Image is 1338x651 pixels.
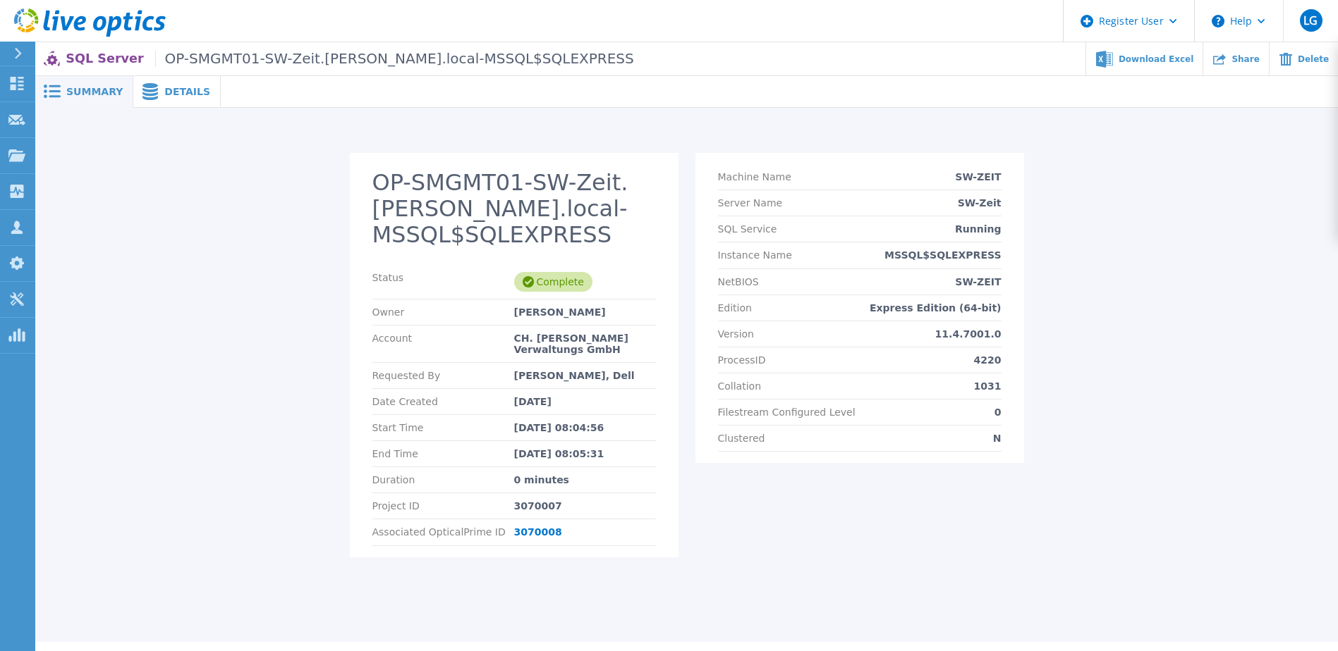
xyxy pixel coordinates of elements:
[995,407,1002,418] p: 0
[514,422,656,433] div: [DATE] 08:04:56
[718,354,766,366] p: ProcessID
[372,306,514,318] p: Owner
[718,407,856,418] p: Filestream Configured Level
[514,500,656,512] div: 3070007
[958,197,1002,209] p: SW-Zeit
[372,448,514,459] p: End Time
[514,526,562,538] a: 3070008
[372,500,514,512] p: Project ID
[372,370,514,381] p: Requested By
[718,328,754,340] p: Version
[372,170,656,247] h2: OP-SMGMT01-SW-Zeit.[PERSON_NAME].local-MSSQL$SQLEXPRESS
[884,249,1001,261] p: MSSQL$SQLEXPRESS
[372,396,514,407] p: Date Created
[155,51,634,67] span: OP-SMGMT01-SW-Zeit.[PERSON_NAME].local-MSSQL$SQLEXPRESS
[514,448,656,459] div: [DATE] 08:05:31
[935,328,1002,340] p: 11.4.7001.0
[372,422,514,433] p: Start Time
[372,272,514,292] p: Status
[718,380,762,392] p: Collation
[514,474,656,485] div: 0 minutes
[514,306,656,318] div: [PERSON_NAME]
[955,276,1001,287] p: SW-ZEIT
[1119,55,1193,63] span: Download Excel
[718,276,759,287] p: NetBIOS
[870,302,1002,314] p: Express Edition (64-bit)
[974,354,1002,366] p: 4220
[718,249,792,261] p: Instance Name
[66,51,633,67] p: SQL Server
[718,197,783,209] p: Server Name
[718,302,752,314] p: Edition
[66,87,123,97] span: Summary
[1298,55,1329,63] span: Delete
[514,396,656,407] div: [DATE]
[718,171,791,182] p: Machine Name
[372,526,514,538] p: Associated OpticalPrime ID
[955,223,1001,235] p: Running
[372,474,514,485] p: Duration
[718,433,765,444] p: Clustered
[372,333,514,355] p: Account
[718,223,777,235] p: SQL Service
[955,171,1001,182] p: SW-ZEIT
[514,370,656,381] div: [PERSON_NAME], Dell
[1231,55,1259,63] span: Share
[974,380,1002,392] p: 1031
[514,272,592,292] div: Complete
[1303,15,1318,26] span: LG
[164,87,210,97] span: Details
[993,433,1002,444] p: N
[514,333,656,355] div: CH. [PERSON_NAME] Verwaltungs GmbH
